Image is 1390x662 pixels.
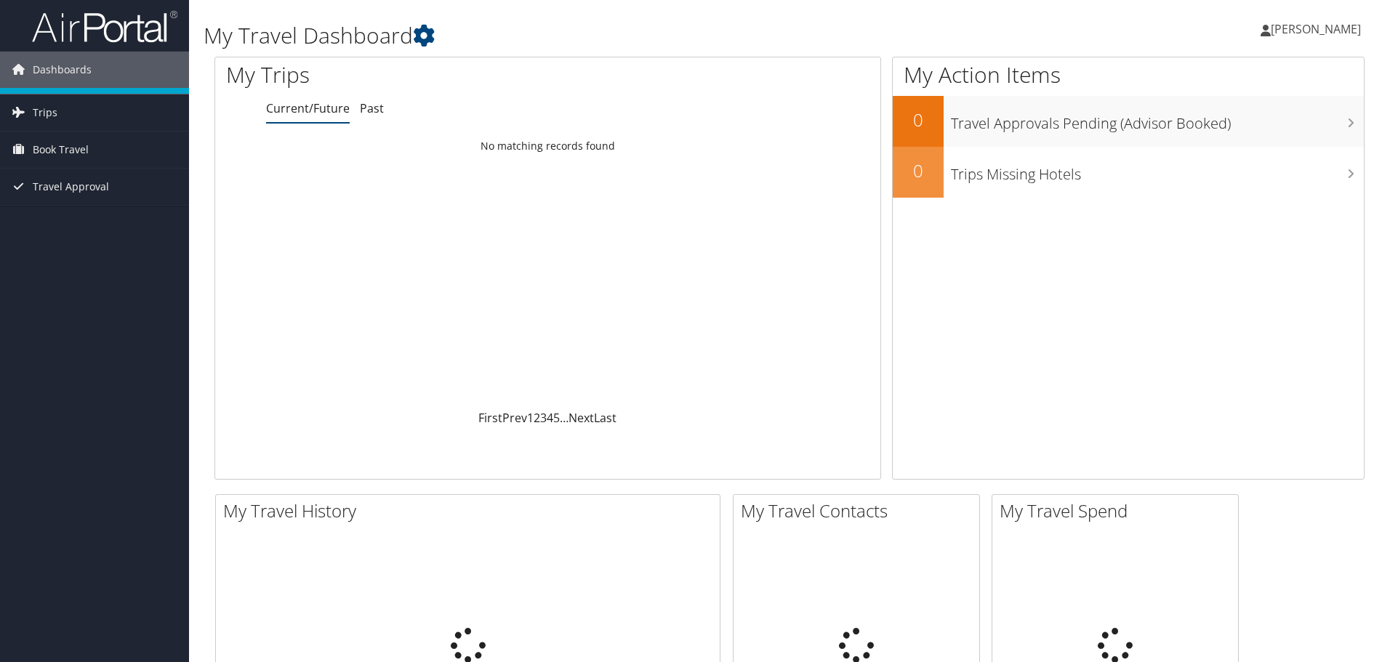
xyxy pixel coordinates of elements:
span: Dashboards [33,52,92,88]
h2: 0 [893,108,944,132]
h3: Travel Approvals Pending (Advisor Booked) [951,106,1364,134]
a: 2 [534,410,540,426]
h2: My Travel Contacts [741,498,979,523]
a: 3 [540,410,547,426]
h1: My Travel Dashboard [204,20,985,51]
h2: My Travel Spend [1000,498,1238,523]
h2: 0 [893,158,944,183]
h1: My Action Items [893,60,1364,90]
span: Trips [33,94,57,131]
a: [PERSON_NAME] [1261,7,1375,51]
h2: My Travel History [223,498,720,523]
span: … [560,410,569,426]
span: Travel Approval [33,169,109,205]
a: 0Travel Approvals Pending (Advisor Booked) [893,96,1364,147]
td: No matching records found [215,133,880,159]
a: Current/Future [266,100,350,116]
a: 5 [553,410,560,426]
h1: My Trips [226,60,592,90]
span: [PERSON_NAME] [1271,21,1361,37]
a: 4 [547,410,553,426]
span: Book Travel [33,132,89,168]
a: 1 [527,410,534,426]
a: First [478,410,502,426]
h3: Trips Missing Hotels [951,157,1364,185]
a: 0Trips Missing Hotels [893,147,1364,198]
a: Prev [502,410,527,426]
img: airportal-logo.png [32,9,177,44]
a: Next [569,410,594,426]
a: Last [594,410,616,426]
a: Past [360,100,384,116]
